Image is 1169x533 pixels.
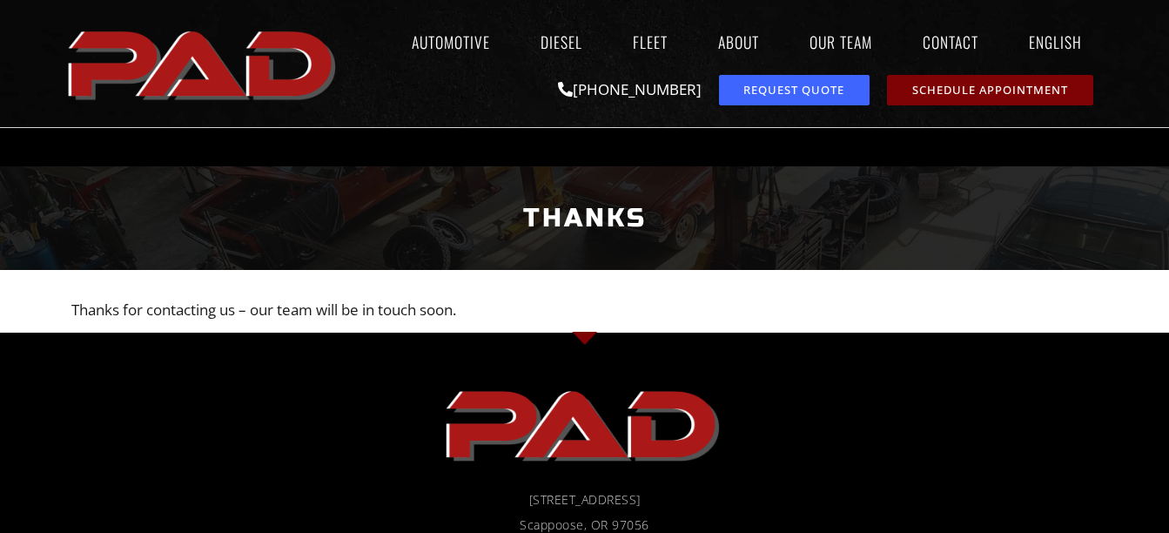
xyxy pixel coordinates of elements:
[63,17,345,111] img: The image shows the word "PAD" in bold, red, uppercase letters with a slight shadow effect.
[71,376,1098,472] a: pro automotive and diesel home page
[719,75,870,105] a: request a service or repair quote
[793,22,889,62] a: Our Team
[63,17,345,111] a: pro automotive and diesel home page
[440,376,728,472] img: The image shows the word "PAD" in bold, red, uppercase letters with a slight shadow effect.
[71,296,1098,324] p: Thanks for contacting us – our team will be in touch soon.
[743,84,844,96] span: Request Quote
[906,22,995,62] a: Contact
[702,22,776,62] a: About
[887,75,1093,105] a: schedule repair or service appointment
[529,489,641,510] span: [STREET_ADDRESS]
[616,22,684,62] a: Fleet
[912,84,1068,96] span: Schedule Appointment
[1012,22,1107,62] a: English
[345,22,1107,62] nav: Menu
[395,22,507,62] a: Automotive
[71,186,1098,251] h1: Thanks
[558,79,702,99] a: [PHONE_NUMBER]
[524,22,599,62] a: Diesel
